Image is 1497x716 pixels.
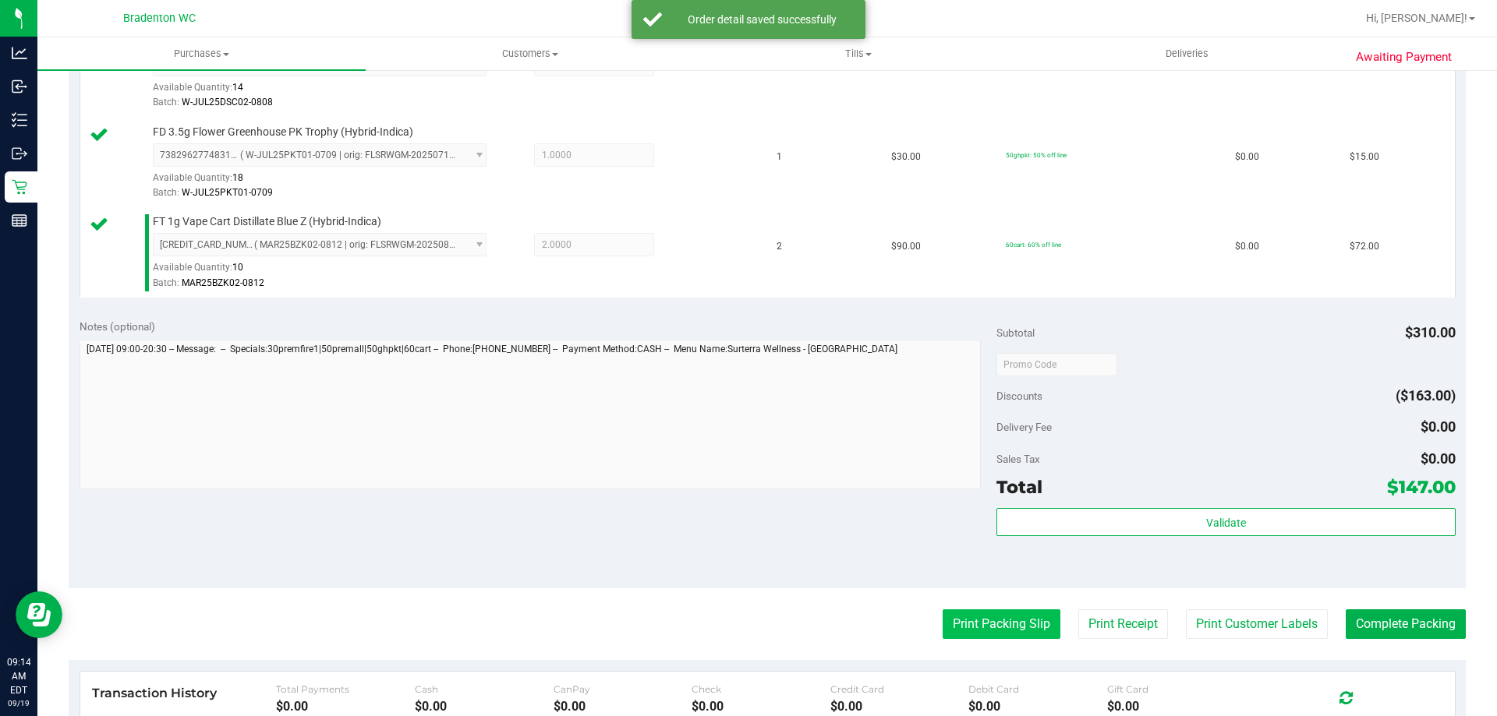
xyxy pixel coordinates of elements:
span: $0.00 [1235,239,1259,254]
span: 1 [777,150,782,164]
span: Deliveries [1145,47,1230,61]
inline-svg: Analytics [12,45,27,61]
button: Print Receipt [1078,609,1168,639]
span: $147.00 [1387,476,1456,498]
a: Deliveries [1023,37,1351,70]
span: $310.00 [1405,324,1456,340]
span: Batch: [153,277,179,288]
a: Customers [366,37,694,70]
div: Cash [415,683,554,695]
span: $30.00 [891,150,921,164]
span: 18 [232,172,243,183]
span: Delivery Fee [996,421,1052,433]
span: Bradenton WC [123,12,196,25]
div: $0.00 [968,699,1107,714]
span: Tills [695,47,1021,61]
input: Promo Code [996,353,1117,376]
button: Print Customer Labels [1186,609,1328,639]
span: Customers [366,47,693,61]
span: Hi, [PERSON_NAME]! [1366,12,1467,24]
span: W-JUL25DSC02-0808 [182,97,273,108]
span: FD 3.5g Flower Greenhouse PK Trophy (Hybrid-Indica) [153,125,413,139]
span: Batch: [153,97,179,108]
span: FT 1g Vape Cart Distillate Blue Z (Hybrid-Indica) [153,214,381,229]
span: $0.00 [1235,150,1259,164]
inline-svg: Outbound [12,146,27,161]
div: $0.00 [692,699,830,714]
div: Available Quantity: [153,76,504,107]
inline-svg: Inbound [12,79,27,94]
div: Order detail saved successfully [671,12,854,27]
button: Complete Packing [1346,609,1466,639]
div: Total Payments [276,683,415,695]
div: CanPay [554,683,692,695]
div: $0.00 [554,699,692,714]
span: 14 [232,82,243,93]
div: Gift Card [1107,683,1246,695]
span: $15.00 [1350,150,1379,164]
span: Notes (optional) [80,320,155,333]
inline-svg: Retail [12,179,27,195]
span: Discounts [996,382,1042,410]
inline-svg: Inventory [12,112,27,128]
inline-svg: Reports [12,213,27,228]
a: Tills [694,37,1022,70]
span: $90.00 [891,239,921,254]
span: Sales Tax [996,453,1040,465]
div: Available Quantity: [153,167,504,197]
div: $0.00 [1107,699,1246,714]
p: 09/19 [7,697,30,709]
span: $0.00 [1421,418,1456,435]
div: Available Quantity: [153,256,504,287]
span: $72.00 [1350,239,1379,254]
span: 2 [777,239,782,254]
span: Validate [1206,517,1246,529]
div: $0.00 [415,699,554,714]
div: Debit Card [968,683,1107,695]
button: Print Packing Slip [943,609,1060,639]
span: Total [996,476,1042,498]
span: 50ghpkt: 50% off line [1006,151,1067,159]
iframe: Resource center [16,591,62,638]
span: $0.00 [1421,450,1456,467]
span: Purchases [37,47,366,61]
button: Validate [996,508,1455,536]
span: 10 [232,262,243,273]
a: Purchases [37,37,366,70]
span: 60cart: 60% off line [1006,241,1061,249]
div: $0.00 [276,699,415,714]
div: Credit Card [830,683,969,695]
span: Awaiting Payment [1356,48,1452,66]
span: Batch: [153,187,179,198]
div: Check [692,683,830,695]
span: ($163.00) [1396,387,1456,404]
div: $0.00 [830,699,969,714]
span: W-JUL25PKT01-0709 [182,187,273,198]
span: MAR25BZK02-0812 [182,277,264,288]
span: Subtotal [996,326,1035,339]
p: 09:14 AM EDT [7,655,30,697]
